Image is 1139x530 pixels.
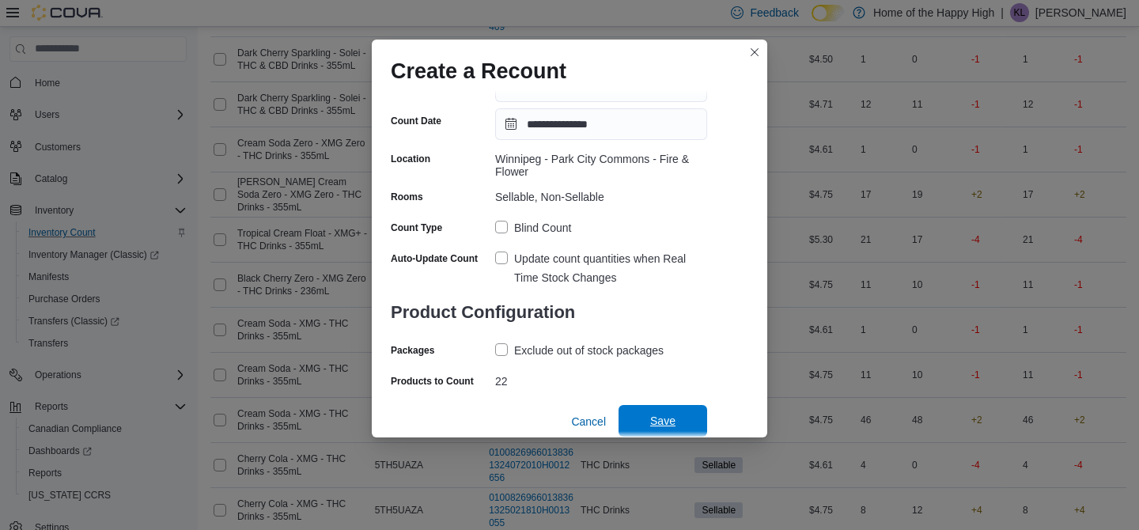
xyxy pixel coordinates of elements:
[391,191,423,203] label: Rooms
[391,252,478,265] label: Auto-Update Count
[391,115,441,127] label: Count Date
[619,405,707,437] button: Save
[391,344,434,357] label: Packages
[391,153,430,165] label: Location
[391,59,566,84] h1: Create a Recount
[495,369,707,388] div: 22
[565,406,612,437] button: Cancel
[745,43,764,62] button: Closes this modal window
[514,218,571,237] div: Blind Count
[514,341,664,360] div: Exclude out of stock packages
[571,414,606,430] span: Cancel
[495,184,707,203] div: Sellable, Non-Sellable
[495,108,707,140] input: Press the down key to open a popover containing a calendar.
[495,146,707,178] div: Winnipeg - Park City Commons - Fire & Flower
[391,287,707,338] h3: Product Configuration
[650,413,675,429] span: Save
[514,249,707,287] div: Update count quantities when Real Time Stock Changes
[391,221,442,234] label: Count Type
[391,375,474,388] label: Products to Count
